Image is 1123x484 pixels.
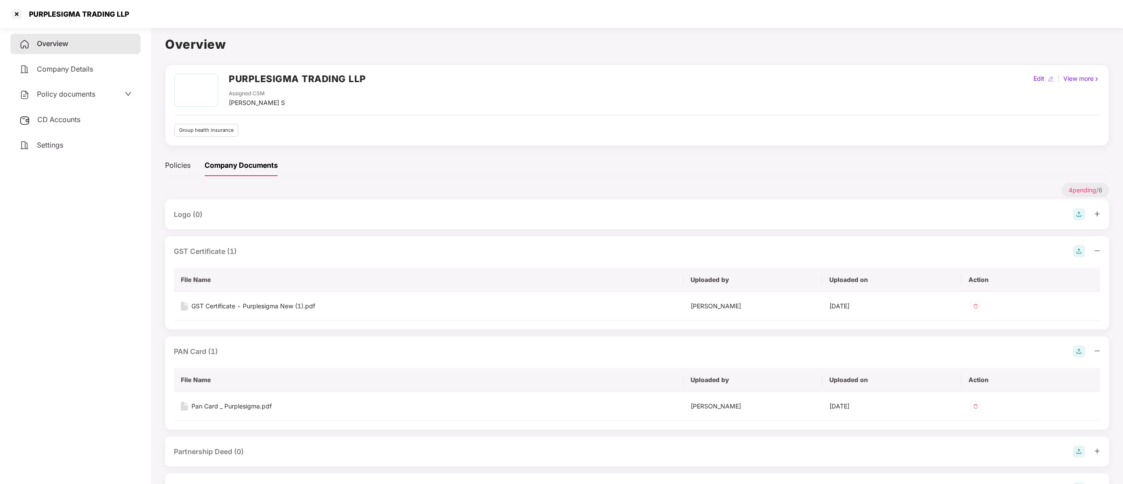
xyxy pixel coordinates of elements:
[37,65,93,73] span: Company Details
[1032,74,1046,83] div: Edit
[191,401,272,411] div: Pan Card _ Purplesigma.pdf
[829,401,954,411] div: [DATE]
[1073,345,1085,358] img: svg+xml;base64,PHN2ZyB4bWxucz0iaHR0cDovL3d3dy53My5vcmcvMjAwMC9zdmciIHdpZHRoPSIyOCIgaGVpZ2h0PSIyOC...
[1094,76,1100,82] img: rightIcon
[174,209,202,220] div: Logo (0)
[191,301,315,311] div: GST Certificate - Purplesigma New (1).pdf
[684,368,823,392] th: Uploaded by
[19,90,30,100] img: svg+xml;base64,PHN2ZyB4bWxucz0iaHR0cDovL3d3dy53My5vcmcvMjAwMC9zdmciIHdpZHRoPSIyNCIgaGVpZ2h0PSIyNC...
[165,35,1109,54] h1: Overview
[37,115,80,124] span: CD Accounts
[968,299,983,313] img: svg+xml;base64,PHN2ZyB4bWxucz0iaHR0cDovL3d3dy53My5vcmcvMjAwMC9zdmciIHdpZHRoPSIzMiIgaGVpZ2h0PSIzMi...
[174,446,244,457] div: Partnership Deed (0)
[691,401,816,411] div: [PERSON_NAME]
[961,368,1101,392] th: Action
[1056,74,1062,83] div: |
[822,268,961,292] th: Uploaded on
[174,124,238,137] div: Group health insurance
[205,160,278,171] div: Company Documents
[1094,248,1100,254] span: minus
[691,301,816,311] div: [PERSON_NAME]
[229,98,285,108] div: [PERSON_NAME] S
[961,268,1101,292] th: Action
[174,346,218,357] div: PAN Card (1)
[37,90,95,98] span: Policy documents
[1094,211,1100,217] span: plus
[229,90,285,98] div: Assigned CSM
[19,140,30,151] img: svg+xml;base64,PHN2ZyB4bWxucz0iaHR0cDovL3d3dy53My5vcmcvMjAwMC9zdmciIHdpZHRoPSIyNCIgaGVpZ2h0PSIyNC...
[1062,183,1109,197] p: / 6
[1073,445,1085,458] img: svg+xml;base64,PHN2ZyB4bWxucz0iaHR0cDovL3d3dy53My5vcmcvMjAwMC9zdmciIHdpZHRoPSIyOCIgaGVpZ2h0PSIyOC...
[24,10,129,18] div: PURPLESIGMA TRADING LLP
[1073,245,1085,257] img: svg+xml;base64,PHN2ZyB4bWxucz0iaHR0cDovL3d3dy53My5vcmcvMjAwMC9zdmciIHdpZHRoPSIyOCIgaGVpZ2h0PSIyOC...
[684,268,823,292] th: Uploaded by
[19,115,30,126] img: svg+xml;base64,PHN2ZyB3aWR0aD0iMjUiIGhlaWdodD0iMjQiIHZpZXdCb3g9IjAgMCAyNSAyNCIgZmlsbD0ibm9uZSIgeG...
[19,64,30,75] img: svg+xml;base64,PHN2ZyB4bWxucz0iaHR0cDovL3d3dy53My5vcmcvMjAwMC9zdmciIHdpZHRoPSIyNCIgaGVpZ2h0PSIyNC...
[19,39,30,50] img: svg+xml;base64,PHN2ZyB4bWxucz0iaHR0cDovL3d3dy53My5vcmcvMjAwMC9zdmciIHdpZHRoPSIyNCIgaGVpZ2h0PSIyNC...
[125,90,132,98] span: down
[1094,448,1100,454] span: plus
[1062,74,1101,83] div: View more
[174,368,684,392] th: File Name
[229,72,366,86] h2: PURPLESIGMA TRADING LLP
[181,402,188,411] img: svg+xml;base64,PHN2ZyB4bWxucz0iaHR0cDovL3d3dy53My5vcmcvMjAwMC9zdmciIHdpZHRoPSIxNiIgaGVpZ2h0PSIyMC...
[1069,186,1096,194] span: 4 pending
[1094,348,1100,354] span: minus
[174,268,684,292] th: File Name
[1073,208,1085,220] img: svg+xml;base64,PHN2ZyB4bWxucz0iaHR0cDovL3d3dy53My5vcmcvMjAwMC9zdmciIHdpZHRoPSIyOCIgaGVpZ2h0PSIyOC...
[181,302,188,311] img: svg+xml;base64,PHN2ZyB4bWxucz0iaHR0cDovL3d3dy53My5vcmcvMjAwMC9zdmciIHdpZHRoPSIxNiIgaGVpZ2h0PSIyMC...
[1048,76,1054,82] img: editIcon
[829,301,954,311] div: [DATE]
[165,160,191,171] div: Policies
[37,141,63,149] span: Settings
[174,246,237,257] div: GST Certificate (1)
[968,399,983,413] img: svg+xml;base64,PHN2ZyB4bWxucz0iaHR0cDovL3d3dy53My5vcmcvMjAwMC9zdmciIHdpZHRoPSIzMiIgaGVpZ2h0PSIzMi...
[822,368,961,392] th: Uploaded on
[37,39,68,48] span: Overview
